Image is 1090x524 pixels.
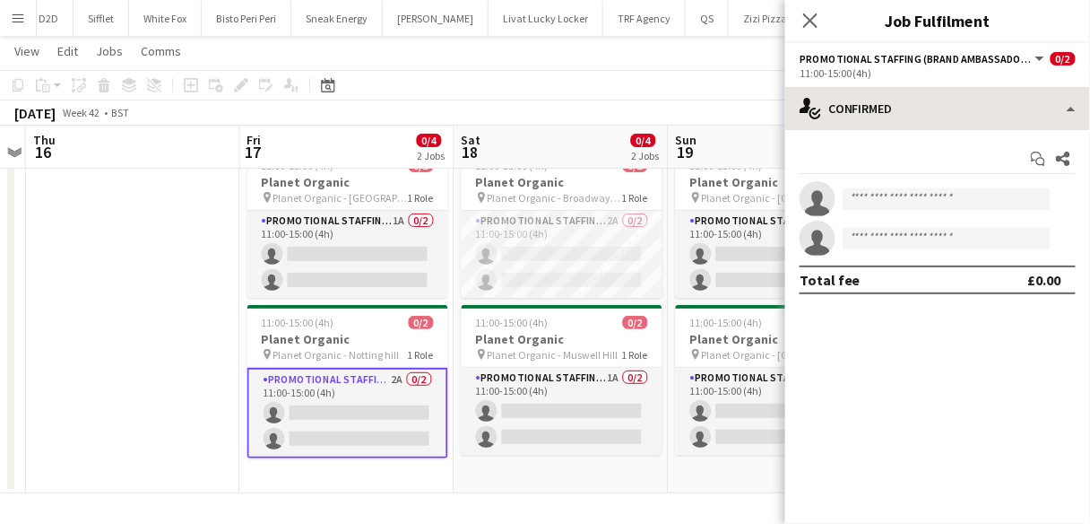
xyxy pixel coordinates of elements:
button: QS [686,1,729,36]
span: 1 Role [408,348,434,362]
a: Edit [50,39,85,63]
app-card-role: Promotional Staffing (Brand Ambassadors)1A0/211:00-15:00 (4h) [462,368,662,455]
app-job-card: 11:00-15:00 (4h)0/2Planet Organic Planet Organic - Notting hill1 RolePromotional Staffing (Brand ... [247,305,448,458]
app-card-role: Promotional Staffing (Brand Ambassadors)2A0/211:00-15:00 (4h) [247,368,448,458]
app-card-role: Promotional Staffing (Brand Ambassadors)1A0/211:00-15:00 (4h) [676,368,877,455]
h3: Job Fulfilment [785,9,1090,32]
div: [DATE] [14,104,56,122]
span: 0/2 [409,316,434,329]
a: View [7,39,47,63]
span: Promotional Staffing (Brand Ambassadors) [800,52,1033,65]
span: Planet Organic - Muswell Hill [488,348,619,362]
span: 0/2 [623,316,648,329]
h3: Planet Organic [247,331,448,347]
span: Fri [247,132,262,148]
h3: Planet Organic [462,331,662,347]
span: Planet Organic - Notting hill [273,348,400,362]
span: 11:00-15:00 (4h) [476,316,549,329]
app-job-card: 11:00-15:00 (4h)0/2Planet Organic Planet Organic - Broadway Market1 RolePromotional Staffing (Bra... [462,148,662,298]
span: Edit [57,43,78,59]
h3: Planet Organic [676,331,877,347]
app-card-role: Promotional Staffing (Brand Ambassadors)2A0/211:00-15:00 (4h) [676,211,877,298]
app-job-card: 11:00-15:00 (4h)0/2Planet Organic Planet Organic - [GEOGRAPHIC_DATA]1 RolePromotional Staffing (B... [676,305,877,455]
app-job-card: 11:00-15:00 (4h)0/2Planet Organic Planet Organic - [GEOGRAPHIC_DATA]1 RolePromotional Staffing (B... [247,148,448,298]
span: Thu [33,132,56,148]
div: 11:00-15:00 (4h) [800,66,1076,80]
app-card-role: Promotional Staffing (Brand Ambassadors)2A0/211:00-15:00 (4h) [462,211,662,298]
span: Jobs [96,43,123,59]
button: White Fox [129,1,202,36]
button: Bisto Peri Peri [202,1,291,36]
h3: Planet Organic [676,174,877,190]
span: Sat [462,132,481,148]
span: Planet Organic - [GEOGRAPHIC_DATA] [702,191,836,205]
span: 11:00-15:00 (4h) [690,316,763,329]
div: Total fee [800,271,861,289]
span: 1 Role [622,191,648,205]
app-job-card: 11:00-15:00 (4h)0/2Planet Organic Planet Organic - Muswell Hill1 RolePromotional Staffing (Brand ... [462,305,662,455]
button: Livat Lucky Locker [489,1,603,36]
div: 2 Jobs [632,149,660,162]
div: Confirmed [785,87,1090,130]
span: 0/2 [1051,52,1076,65]
span: 16 [30,142,56,162]
div: 2 Jobs [418,149,446,162]
span: Planet Organic - Broadway Market [488,191,622,205]
span: 11:00-15:00 (4h) [262,316,334,329]
app-card-role: Promotional Staffing (Brand Ambassadors)1A0/211:00-15:00 (4h) [247,211,448,298]
button: Zizi Pizza [729,1,802,36]
span: 17 [245,142,262,162]
span: Week 42 [59,106,104,119]
h3: Planet Organic [247,174,448,190]
div: BST [111,106,129,119]
button: [PERSON_NAME] [383,1,489,36]
button: Promotional Staffing (Brand Ambassadors) [800,52,1047,65]
span: View [14,43,39,59]
span: 0/4 [631,134,656,147]
span: 1 Role [408,191,434,205]
span: Planet Organic - [GEOGRAPHIC_DATA] [273,191,408,205]
h3: Planet Organic [462,174,662,190]
div: £0.00 [1028,271,1061,289]
button: TRF Agency [603,1,686,36]
button: Sifflet [74,1,129,36]
button: Sneak Energy [291,1,383,36]
span: 18 [459,142,481,162]
span: Sun [676,132,697,148]
app-job-card: 11:00-15:00 (4h)0/2Planet Organic Planet Organic - [GEOGRAPHIC_DATA]1 RolePromotional Staffing (B... [676,148,877,298]
span: Planet Organic - [GEOGRAPHIC_DATA] [702,348,836,362]
span: 1 Role [622,348,648,362]
a: Jobs [89,39,130,63]
a: Comms [134,39,188,63]
span: 0/4 [417,134,442,147]
span: 19 [673,142,697,162]
span: Comms [141,43,181,59]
